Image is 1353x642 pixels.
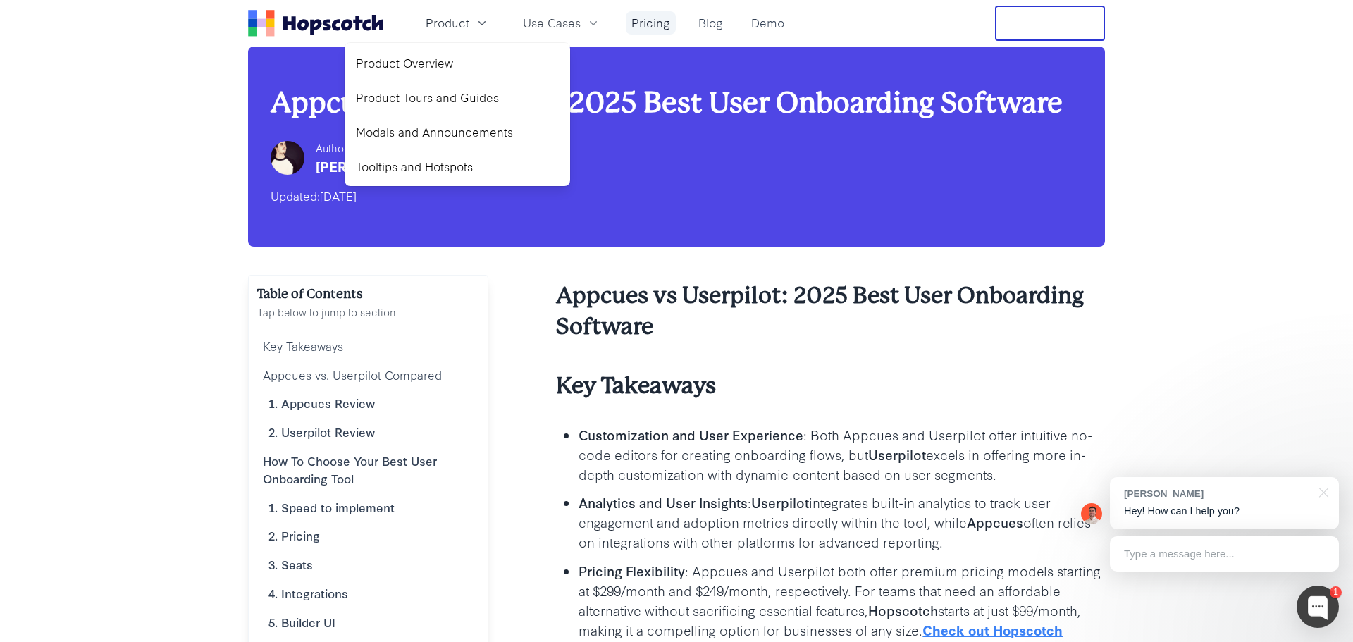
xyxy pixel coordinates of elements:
p: : integrates built-in analytics to track user engagement and adoption metrics directly within the... [579,493,1105,552]
p: : Both Appcues and Userpilot offer intuitive no-code editors for creating onboarding flows, but e... [579,425,1105,484]
p: Hey! How can I help you? [1124,504,1325,519]
a: 1. Appcues Review [257,389,479,418]
b: 2. Userpilot Review [268,424,375,440]
div: [PERSON_NAME] [316,156,426,176]
a: Appcues vs. Userpilot Compared [257,361,479,390]
a: Home [248,10,383,37]
b: 1. Speed to implement [268,499,395,515]
a: 4. Integrations [257,579,479,608]
a: 5. Builder UI [257,608,479,637]
button: Product [417,11,498,35]
a: 2. Userpilot Review [257,418,479,447]
a: Key Takeaways [257,332,479,361]
h1: Appcues vs Userpilot: 2025 Best User Onboarding Software [271,86,1082,120]
div: [PERSON_NAME] [1124,487,1311,500]
div: Updated: [271,185,1082,207]
b: 2. Pricing [268,527,320,543]
div: Author: [316,140,426,156]
a: Pricing [626,11,676,35]
a: Blog [693,11,729,35]
div: Type a message here... [1110,536,1339,572]
img: Mark Spera [1081,503,1102,524]
b: 1. Appcues Review [268,395,375,411]
time: [DATE] [320,187,357,204]
h2: Table of Contents [257,284,479,304]
button: Free Trial [995,6,1105,41]
b: Userpilot [751,493,809,512]
a: 1. Speed to implement [257,493,479,522]
div: 1 [1330,586,1342,598]
b: 5. Builder UI [268,614,335,630]
a: Demo [746,11,790,35]
b: Pricing Flexibility [579,561,685,580]
button: Use Cases [514,11,609,35]
a: Product Tours and Guides [350,83,564,112]
img: Cam Sloan [271,141,304,175]
a: Tooltips and Hotspots [350,152,564,181]
span: Product [426,14,469,32]
b: Userpilot [868,445,926,464]
a: Product Overview [350,49,564,78]
p: Tap below to jump to section [257,304,479,321]
b: 3. Seats [268,556,313,572]
b: How To Choose Your Best User Onboarding Tool [263,452,437,486]
a: Modals and Announcements [350,118,564,147]
a: 3. Seats [257,550,479,579]
b: Analytics and User Insights [579,493,748,512]
span: Use Cases [523,14,581,32]
a: 2. Pricing [257,521,479,550]
h2: Appcues vs Userpilot: 2025 Best User Onboarding Software [556,280,1105,342]
b: Customization and User Experience [579,425,803,444]
h3: Key Takeaways [556,371,1105,402]
b: Hopscotch [868,600,938,619]
b: 4. Integrations [268,585,348,601]
a: How To Choose Your Best User Onboarding Tool [257,447,479,493]
b: Appcues [967,512,1023,531]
